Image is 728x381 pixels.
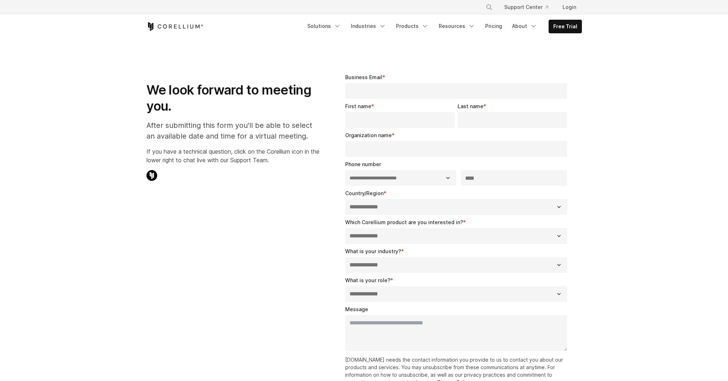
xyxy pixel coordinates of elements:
[458,103,483,109] span: Last name
[146,147,319,164] p: If you have a technical question, click on the Corellium icon in the lower right to chat live wit...
[345,74,382,80] span: Business Email
[392,20,433,33] a: Products
[557,1,582,14] a: Login
[146,120,319,141] p: After submitting this form you'll be able to select an available date and time for a virtual meet...
[549,20,582,33] a: Free Trial
[303,20,345,33] a: Solutions
[146,170,157,181] img: Corellium Chat Icon
[345,248,401,254] span: What is your industry?
[303,20,582,33] div: Navigation Menu
[481,20,506,33] a: Pricing
[345,277,390,283] span: What is your role?
[345,161,381,167] span: Phone number
[146,82,319,114] h1: We look forward to meeting you.
[483,1,496,14] button: Search
[345,306,368,312] span: Message
[146,22,203,31] a: Corellium Home
[498,1,554,14] a: Support Center
[434,20,479,33] a: Resources
[477,1,582,14] div: Navigation Menu
[508,20,541,33] a: About
[347,20,390,33] a: Industries
[345,132,392,138] span: Organization name
[345,219,463,225] span: Which Corellium product are you interested in?
[345,190,384,196] span: Country/Region
[345,103,371,109] span: First name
